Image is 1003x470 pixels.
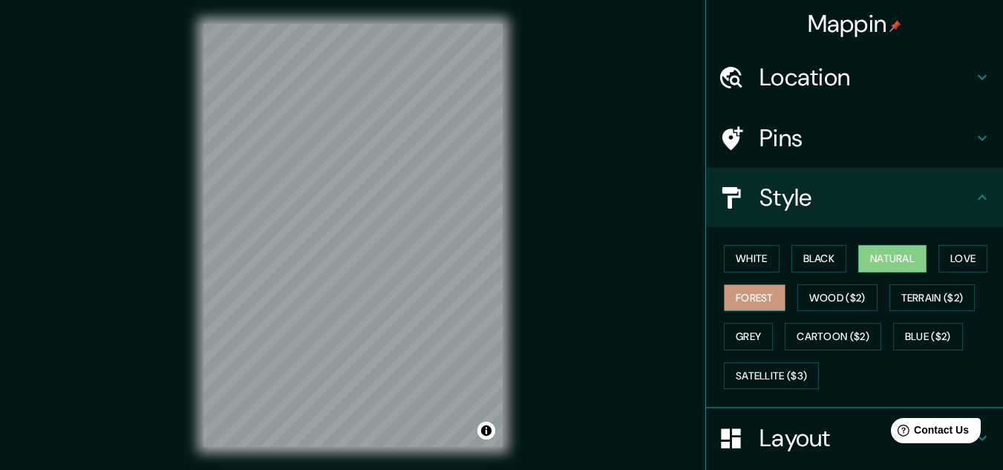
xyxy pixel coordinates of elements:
[893,323,963,350] button: Blue ($2)
[759,123,973,153] h4: Pins
[706,48,1003,107] div: Location
[889,284,976,312] button: Terrain ($2)
[706,408,1003,468] div: Layout
[808,9,902,39] h4: Mappin
[724,362,819,390] button: Satellite ($3)
[791,245,847,272] button: Black
[706,108,1003,168] div: Pins
[706,168,1003,227] div: Style
[889,20,901,32] img: pin-icon.png
[759,183,973,212] h4: Style
[858,245,927,272] button: Natural
[797,284,878,312] button: Wood ($2)
[785,323,881,350] button: Cartoon ($2)
[759,423,973,453] h4: Layout
[871,412,987,454] iframe: Help widget launcher
[724,284,785,312] button: Forest
[938,245,987,272] button: Love
[203,24,503,447] canvas: Map
[724,323,773,350] button: Grey
[477,422,495,440] button: Toggle attribution
[724,245,780,272] button: White
[759,62,973,92] h4: Location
